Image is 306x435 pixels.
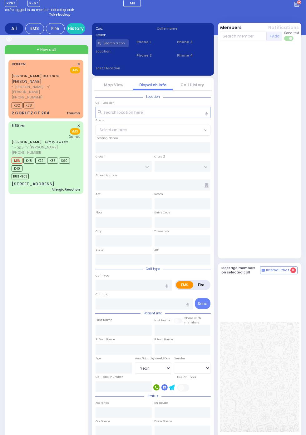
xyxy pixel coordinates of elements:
[12,173,29,179] span: BUS-903
[181,82,204,87] a: Call History
[96,401,109,405] label: Assigned
[136,39,169,45] span: Phone 1
[12,181,54,187] div: [STREET_ADDRESS]
[155,229,169,233] label: Township
[143,94,163,99] span: Location
[69,134,80,139] span: Garnet
[96,49,129,54] label: Location
[284,31,299,35] span: Send text
[25,23,44,34] div: EMS
[96,419,110,423] label: On Scene
[96,375,123,379] label: Call back number
[47,157,58,164] span: K36
[140,82,167,87] a: Dispatch info
[5,7,49,12] span: You're logged in as monitor.
[135,356,171,361] div: Year/Month/Week/Day
[260,266,298,274] button: Internal Chat 0
[155,154,165,159] label: Cross 2
[52,187,80,192] div: Allergic Reaction
[177,53,210,58] span: Phone 4
[23,102,34,108] span: K88
[205,183,209,187] span: Other building occupants
[96,173,118,177] label: Street Address
[50,7,74,12] strong: Take dispatch
[141,311,165,316] span: Patient info
[12,139,42,144] a: [PERSON_NAME]
[12,150,42,155] span: [PHONE_NUMBER]
[155,337,174,342] label: P Last Name
[185,320,200,324] span: members
[12,62,26,67] span: 10:03 PM
[35,157,46,164] span: K72
[96,107,210,118] input: Search location here
[59,157,70,164] span: K90
[174,356,185,361] label: Gender
[12,95,42,100] span: [PHONE_NUMBER]
[12,79,42,84] span: [PERSON_NAME]
[96,318,112,322] label: First Name
[12,123,25,128] span: 8:50 PM
[96,101,115,105] label: Call Location
[67,23,85,34] a: History
[77,62,80,67] span: ✕
[143,267,163,271] span: Call type
[266,268,289,272] span: Internal Chat
[96,136,118,140] label: Location Name
[96,337,115,342] label: P First Name
[67,111,80,116] div: Trauma
[96,247,104,252] label: State
[49,12,71,17] strong: Take backup
[96,192,101,196] label: Apt
[176,281,193,289] label: EMS
[220,24,242,31] button: Members
[144,394,161,398] span: Status
[37,47,56,52] span: + New call
[96,39,129,47] input: Search a contact
[195,298,210,309] button: Send
[262,269,265,272] img: comment-alt.png
[290,267,296,273] span: 0
[155,192,163,196] label: Room
[104,82,123,87] a: Map View
[77,123,80,128] span: ✕
[96,229,101,233] label: City
[155,247,159,252] label: ZIP
[193,281,210,289] label: Fire
[177,39,210,45] span: Phone 3
[100,127,127,133] span: Select an area
[96,33,149,37] label: Caller:
[96,26,149,31] label: Cad:
[96,210,102,215] label: Floor
[96,356,101,361] label: Age
[155,401,168,405] label: En Route
[12,84,78,95] span: ר' [PERSON_NAME] - ר' [PERSON_NAME]
[284,35,294,42] label: Turn off text
[96,154,106,159] label: Cross 1
[12,102,22,108] span: K82
[155,210,171,215] label: Entry Code
[268,24,299,31] button: Notifications
[222,266,260,274] h5: Message members on selected call
[185,316,201,320] small: Share with
[12,73,59,78] a: [PERSON_NAME] DEUTSCH
[96,118,104,122] label: Areas
[23,157,34,164] span: K48
[12,157,22,164] span: M16
[136,53,169,58] span: Phone 2
[130,1,135,6] span: M3
[70,128,80,135] span: EMS
[177,375,197,379] label: Use Callback
[155,419,173,423] label: From Scene
[96,273,109,278] label: Call Type
[46,23,65,34] div: Fire
[96,66,153,71] label: Last 3 location
[12,165,22,172] span: K40
[96,292,108,297] label: Call Info
[45,139,68,144] span: שרגא הערצאג
[70,67,80,73] span: EMS
[220,32,267,41] input: Search member
[157,26,210,31] label: Caller name
[155,318,171,322] label: Last Name
[5,23,23,34] div: All
[12,110,50,116] div: 2 GORLITZ CT 204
